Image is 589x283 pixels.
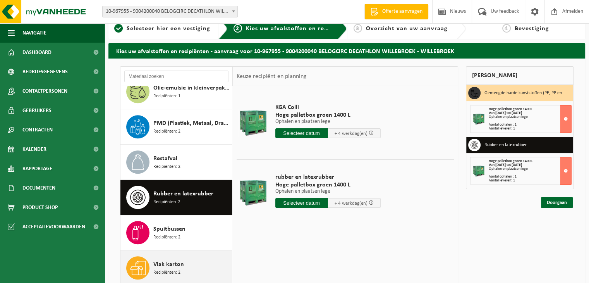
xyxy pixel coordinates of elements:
span: Hoge palletbox groen 1400 L [275,181,381,189]
span: Rubber en latexrubber [153,189,213,198]
span: Gebruikers [22,101,52,120]
span: Recipiënten: 1 [153,93,180,100]
span: Hoge palletbox groen 1400 L [489,159,533,163]
span: Dashboard [22,43,52,62]
p: Ophalen en plaatsen lege [275,119,381,124]
input: Selecteer datum [275,198,328,208]
span: Offerte aanvragen [380,8,424,16]
span: Vlak karton [153,260,184,269]
span: Olie-emulsie in kleinverpakking [153,83,230,93]
span: KGA Colli [275,104,381,111]
span: rubber en latexrubber [275,173,381,181]
span: Overzicht van uw aanvraag [366,26,448,32]
span: Bedrijfsgegevens [22,62,68,81]
span: Recipiënten: 2 [153,128,180,135]
span: Contactpersonen [22,81,67,101]
p: Ophalen en plaatsen lege [275,189,381,194]
span: 10-967955 - 9004200040 BELOGCIRC DECATHLON WILLEBROEK - WILLEBROEK [102,6,238,17]
div: Aantal ophalen : 1 [489,175,571,179]
strong: Van [DATE] tot [DATE] [489,163,522,167]
div: Ophalen en plaatsen lege [489,167,571,171]
span: 4 [502,24,511,33]
span: + 4 werkdag(en) [335,201,367,206]
a: 1Selecteer hier een vestiging [112,24,212,33]
input: Selecteer datum [275,128,328,138]
div: Ophalen en plaatsen lege [489,115,571,119]
span: Documenten [22,178,55,198]
div: [PERSON_NAME] [466,66,574,85]
button: PMD (Plastiek, Metaal, Drankkartons) (bedrijven) Recipiënten: 2 [120,109,232,145]
span: + 4 werkdag(en) [335,131,367,136]
span: Hoge palletbox groen 1400 L [489,107,533,111]
span: Recipiënten: 2 [153,198,180,206]
span: Restafval [153,154,177,163]
a: Offerte aanvragen [364,4,428,19]
button: Restafval Recipiënten: 2 [120,145,232,180]
div: Aantal leveren: 1 [489,127,571,131]
span: 2 [234,24,242,33]
div: Aantal ophalen : 1 [489,123,571,127]
span: Recipiënten: 2 [153,163,180,171]
span: Navigatie [22,23,46,43]
span: Spuitbussen [153,224,185,234]
div: Aantal leveren: 1 [489,179,571,183]
span: PMD (Plastiek, Metaal, Drankkartons) (bedrijven) [153,119,230,128]
h3: Gemengde harde kunststoffen (PE, PP en PVC), recycleerbaar (industrieel) [484,87,567,99]
span: 1 [114,24,123,33]
span: 10-967955 - 9004200040 BELOGCIRC DECATHLON WILLEBROEK - WILLEBROEK [103,6,237,17]
span: Rapportage [22,159,52,178]
span: Recipiënten: 2 [153,269,180,276]
button: Olie-emulsie in kleinverpakking Recipiënten: 1 [120,74,232,109]
span: Recipiënten: 2 [153,234,180,241]
h3: Rubber en latexrubber [484,139,527,151]
button: Rubber en latexrubber Recipiënten: 2 [120,180,232,215]
div: Keuze recipiënt en planning [233,67,310,86]
span: Product Shop [22,198,58,217]
span: Selecteer hier een vestiging [127,26,210,32]
span: Hoge palletbox groen 1400 L [275,111,381,119]
span: Kies uw afvalstoffen en recipiënten [246,26,352,32]
a: Doorgaan [541,197,573,208]
button: Spuitbussen Recipiënten: 2 [120,215,232,250]
span: Contracten [22,120,53,140]
h2: Kies uw afvalstoffen en recipiënten - aanvraag voor 10-967955 - 9004200040 BELOGCIRC DECATHLON WI... [108,43,585,58]
span: Kalender [22,140,46,159]
strong: Van [DATE] tot [DATE] [489,111,522,115]
span: Acceptatievoorwaarden [22,217,85,236]
span: 3 [354,24,362,33]
input: Materiaal zoeken [124,71,228,82]
span: Bevestiging [515,26,549,32]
